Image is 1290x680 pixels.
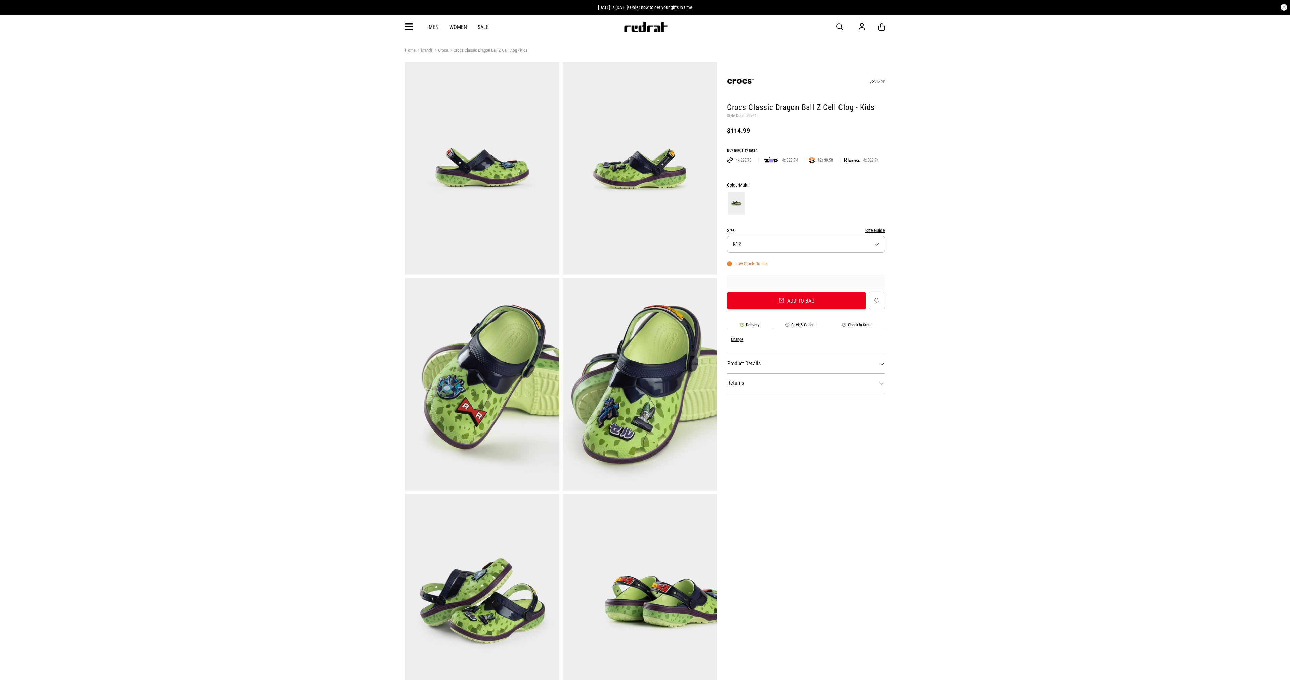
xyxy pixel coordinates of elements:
a: Home [405,48,416,53]
span: 4x $28.74 [779,157,801,163]
div: Size [727,226,885,234]
button: Change [731,337,743,342]
img: Crocs Classic Dragon Ball Z Cell Clog - Kids in Multi [563,62,717,275]
span: K12 [733,241,741,247]
img: Crocs Classic Dragon Ball Z Cell Clog - Kids in Multi [563,278,717,491]
img: Crocs Classic Dragon Ball Z Cell Clog - Kids in Multi [405,62,559,275]
div: $114.99 [727,127,885,135]
a: Men [429,24,439,30]
div: Colour [727,181,885,189]
li: Delivery [727,323,772,330]
span: 12x $9.58 [815,157,836,163]
li: Check in Store [829,323,885,330]
img: Multi [728,192,745,215]
button: Size Guide [865,226,885,234]
img: zip [764,157,778,164]
div: Low Stock Online [727,261,767,266]
dt: Product Details [727,354,885,373]
img: Crocs [727,68,754,95]
img: AFTERPAY [727,157,733,163]
a: Sale [478,24,489,30]
h1: Crocs Classic Dragon Ball Z Cell Clog - Kids [727,102,885,113]
p: Style Code: 59541 [727,113,885,119]
img: SPLITPAY [809,157,815,163]
a: Brands [416,48,433,54]
a: SHARE [870,80,885,84]
a: Crocs [433,48,448,54]
li: Click & Collect [772,323,829,330]
dt: Returns [727,373,885,393]
span: 4x $28.75 [733,157,754,163]
button: Add to bag [727,292,866,309]
a: Women [449,24,467,30]
img: KLARNA [844,158,860,162]
span: [DATE] is [DATE]! Order now to get your gifts in time [598,5,692,10]
span: 4x $28.74 [860,157,881,163]
a: Crocs Classic Dragon Ball Z Cell Clog - Kids [448,48,527,54]
img: Crocs Classic Dragon Ball Z Cell Clog - Kids in Multi [405,278,559,491]
span: Multi [739,182,748,188]
button: K12 [727,236,885,253]
div: Buy now, Pay later. [727,148,885,153]
iframe: Customer reviews powered by Trustpilot [727,279,885,285]
img: Redrat logo [623,22,668,32]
